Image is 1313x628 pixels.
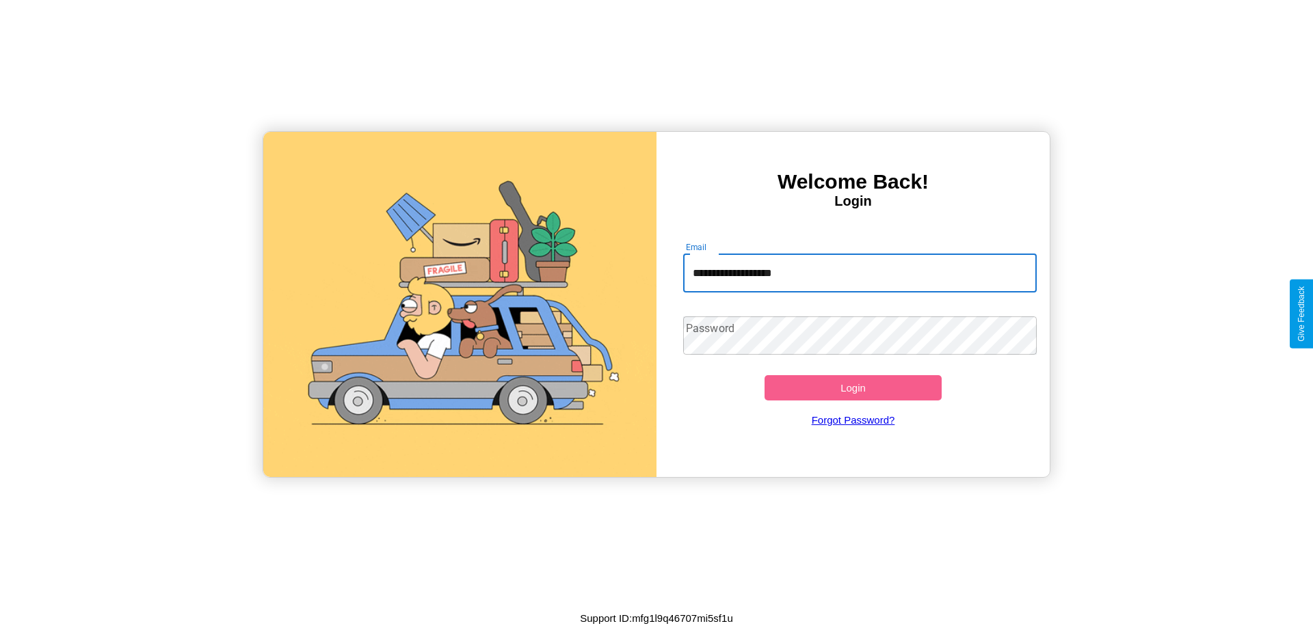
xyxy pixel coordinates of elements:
button: Login [765,375,942,400]
div: Give Feedback [1297,286,1306,342]
a: Forgot Password? [676,400,1031,439]
p: Support ID: mfg1l9q46707mi5sf1u [580,609,732,627]
label: Email [686,241,707,253]
img: gif [263,132,656,477]
h4: Login [656,193,1050,209]
h3: Welcome Back! [656,170,1050,193]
